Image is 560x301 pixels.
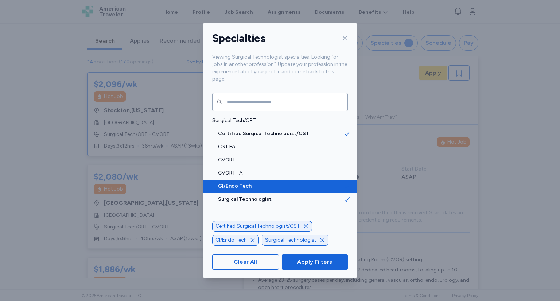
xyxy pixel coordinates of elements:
span: GI/Endo Tech [218,183,343,190]
h1: Specialties [212,31,265,45]
span: CVORT [218,156,343,164]
span: Surgical Tech/ORT [212,117,343,124]
span: CST FA [218,143,343,150]
span: Clear All [234,258,257,266]
span: Certified Surgical Technologist/CST [218,130,343,137]
span: CVORT FA [218,169,343,177]
span: Surgical Technologist [218,196,343,203]
div: Viewing Surgical Technologist specialties. Looking for jobs in another profession? Update your pr... [203,54,357,91]
span: Surgical Technologist [265,236,316,244]
button: Clear All [212,254,279,270]
span: Certified Surgical Technologist/CST [215,223,300,230]
span: GI/Endo Tech [215,236,247,244]
span: Apply Filters [297,258,332,266]
button: Apply Filters [282,254,348,270]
